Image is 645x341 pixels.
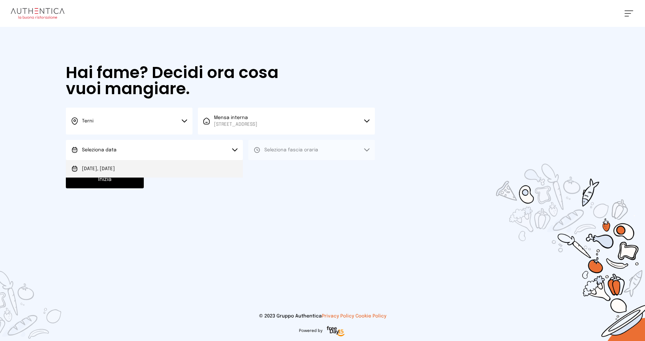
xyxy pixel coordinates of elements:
[82,165,115,172] span: [DATE], [DATE]
[82,148,117,152] span: Seleziona data
[355,314,386,318] a: Cookie Policy
[322,314,354,318] a: Privacy Policy
[248,140,375,160] button: Seleziona fascia oraria
[66,171,144,188] button: Inizia
[325,325,346,338] img: logo-freeday.3e08031.png
[299,328,322,334] span: Powered by
[11,313,634,319] p: © 2023 Gruppo Authentica
[264,148,318,152] span: Seleziona fascia oraria
[66,140,243,160] button: Seleziona data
